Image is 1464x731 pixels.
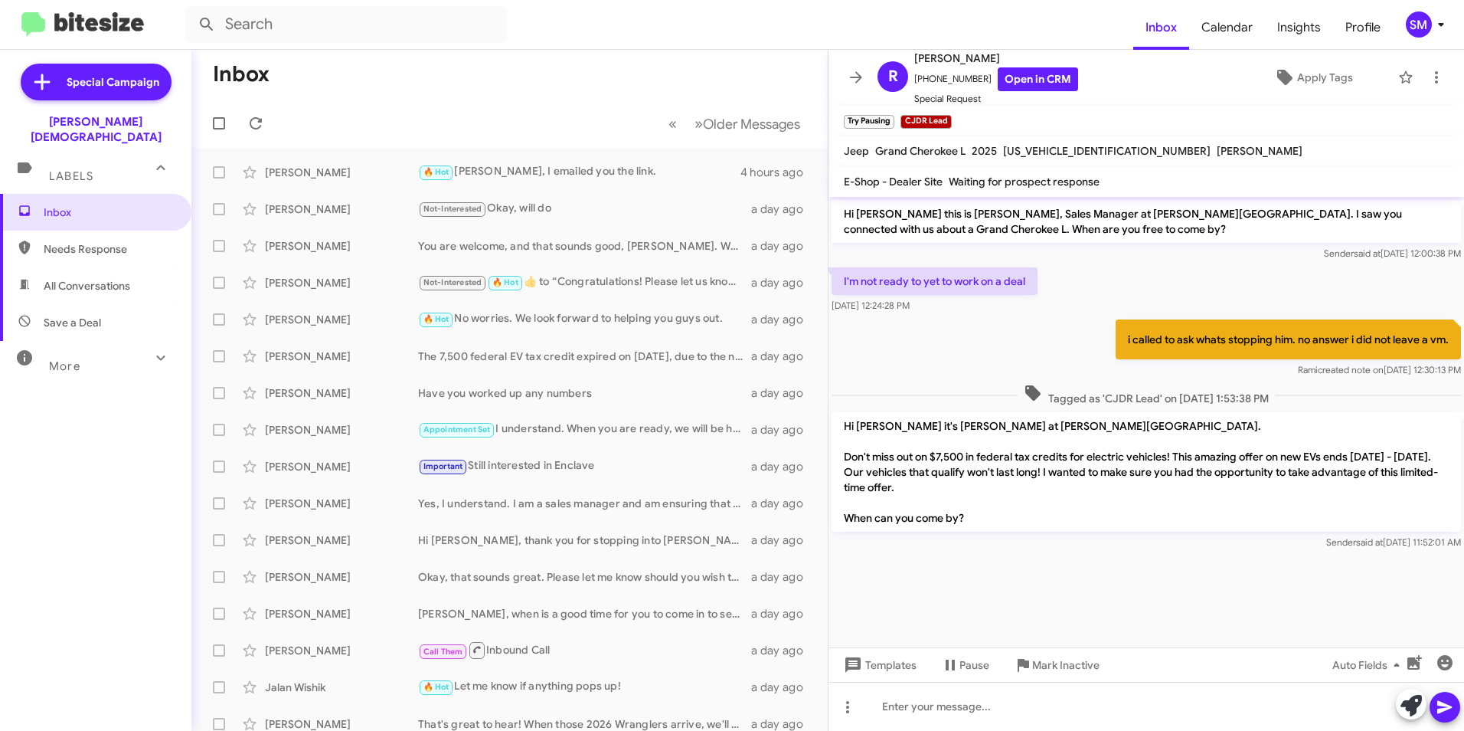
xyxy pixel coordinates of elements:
[49,169,93,183] span: Labels
[418,569,751,585] div: Okay, that sounds great. Please let me know should you wish to come in and take a look in person ...
[751,349,815,364] div: a day ago
[265,459,418,474] div: [PERSON_NAME]
[1116,320,1461,359] p: i called to ask whats stopping him. no answer i did not leave a vm.
[423,647,463,657] span: Call Them
[914,67,1078,91] span: [PHONE_NUMBER]
[1393,11,1447,38] button: SM
[44,241,174,257] span: Needs Response
[213,62,270,87] h1: Inbox
[265,533,418,548] div: [PERSON_NAME]
[1356,536,1383,548] span: said at
[888,64,898,89] span: R
[659,108,686,139] button: Previous
[44,205,174,220] span: Inbox
[265,275,418,290] div: [PERSON_NAME]
[972,144,997,158] span: 2025
[1318,364,1384,375] span: created note on
[423,277,482,287] span: Not-Interested
[265,422,418,438] div: [PERSON_NAME]
[751,312,815,327] div: a day ago
[751,643,815,658] div: a day ago
[914,91,1078,107] span: Special Request
[1332,651,1406,679] span: Auto Fields
[265,643,418,658] div: [PERSON_NAME]
[418,385,751,401] div: Have you worked up any numbers
[841,651,917,679] span: Templates
[751,496,815,511] div: a day ago
[423,167,449,177] span: 🔥 Hot
[1002,651,1112,679] button: Mark Inactive
[1235,64,1390,91] button: Apply Tags
[418,606,751,621] div: [PERSON_NAME], when is a good time for you to come in to see and test drive this Jeep?
[751,459,815,474] div: a day ago
[959,651,989,679] span: Pause
[875,144,966,158] span: Grand Cherokee L
[265,385,418,401] div: [PERSON_NAME]
[694,114,703,133] span: »
[660,108,809,139] nav: Page navigation example
[423,682,449,692] span: 🔥 Hot
[418,238,751,254] div: You are welcome, and that sounds good, [PERSON_NAME]. We are here to assist you when you are ready.
[44,315,101,330] span: Save a Deal
[751,569,815,585] div: a day ago
[418,274,751,291] div: ​👍​ to “ Congratulations! Please let us know if there is anything that we can do to help with in ...
[844,144,869,158] span: Jeep
[703,116,800,133] span: Older Messages
[418,349,751,364] div: The 7,500 federal EV tax credit expired on [DATE], due to the new legislation into law in [DATE]....
[418,457,751,475] div: Still interested in Enclave
[1217,144,1302,158] span: [PERSON_NAME]
[844,175,943,188] span: E-Shop - Dealer Site
[751,202,815,217] div: a day ago
[832,200,1461,243] p: Hi [PERSON_NAME] this is [PERSON_NAME], Sales Manager at [PERSON_NAME][GEOGRAPHIC_DATA]. I saw yo...
[265,680,418,695] div: Jalan Wishik
[418,496,751,511] div: Yes, I understand. I am a sales manager and am ensuring that you have the information needed to m...
[740,165,815,180] div: 4 hours ago
[751,606,815,621] div: a day ago
[949,175,1100,188] span: Waiting for prospect response
[418,641,751,660] div: Inbound Call
[900,115,951,129] small: CJDR Lead
[492,277,518,287] span: 🔥 Hot
[1032,651,1100,679] span: Mark Inactive
[828,651,929,679] button: Templates
[832,300,910,311] span: [DATE] 12:24:28 PM
[418,421,751,438] div: I understand. When you are ready, we will be here to assist you.
[751,680,815,695] div: a day ago
[1189,5,1265,50] span: Calendar
[929,651,1002,679] button: Pause
[668,114,677,133] span: «
[418,163,740,181] div: [PERSON_NAME], I emailed you the link.
[265,496,418,511] div: [PERSON_NAME]
[1265,5,1333,50] a: Insights
[265,165,418,180] div: [PERSON_NAME]
[423,204,482,214] span: Not-Interested
[832,267,1038,295] p: I'm not ready to yet to work on a deal
[832,412,1461,532] p: Hi [PERSON_NAME] it's [PERSON_NAME] at [PERSON_NAME][GEOGRAPHIC_DATA]. Don't miss out on $7,500 i...
[1297,64,1353,91] span: Apply Tags
[423,425,491,434] span: Appointment Set
[1133,5,1189,50] a: Inbox
[185,6,507,43] input: Search
[418,678,751,696] div: Let me know if anything pops up!
[1406,11,1432,38] div: SM
[751,422,815,438] div: a day ago
[914,49,1078,67] span: [PERSON_NAME]
[265,606,418,621] div: [PERSON_NAME]
[751,275,815,290] div: a day ago
[418,310,751,328] div: No worries. We look forward to helping you guys out.
[1324,247,1461,259] span: Sender [DATE] 12:00:38 PM
[1320,651,1418,679] button: Auto Fields
[49,359,80,373] span: More
[1298,364,1461,375] span: Rami [DATE] 12:30:13 PM
[418,533,751,548] div: Hi [PERSON_NAME], thank you for stopping into [PERSON_NAME] on 54. We have an extensive amount of...
[751,238,815,254] div: a day ago
[1333,5,1393,50] a: Profile
[265,569,418,585] div: [PERSON_NAME]
[1354,247,1381,259] span: said at
[265,349,418,364] div: [PERSON_NAME]
[998,67,1078,91] a: Open in CRM
[844,115,894,129] small: Try Pausing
